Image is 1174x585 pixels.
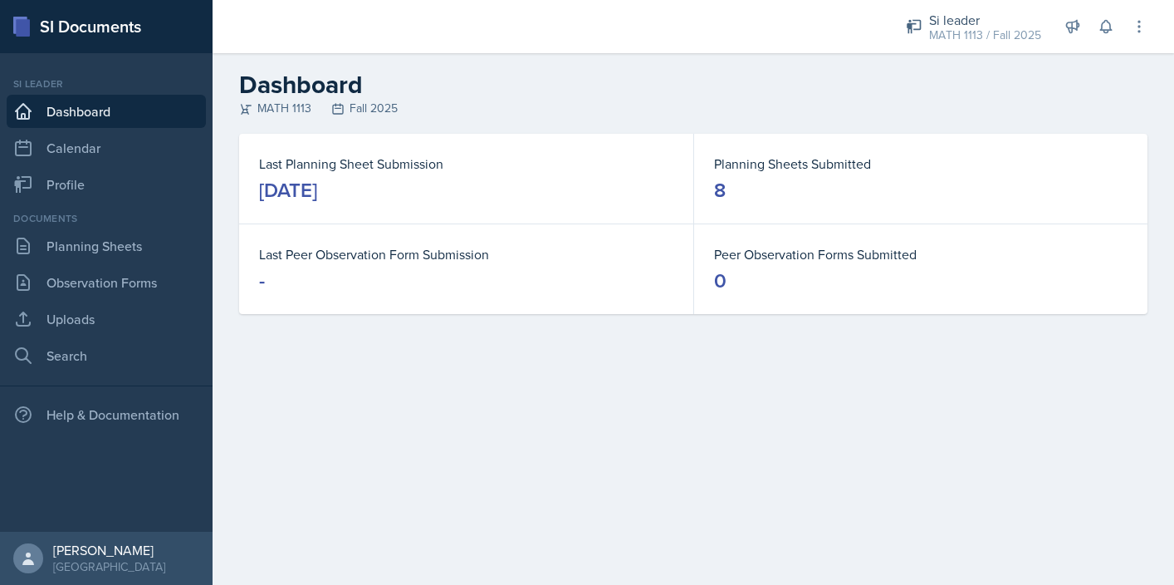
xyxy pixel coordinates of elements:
[259,268,265,294] div: -
[53,542,165,558] div: [PERSON_NAME]
[714,154,1128,174] dt: Planning Sheets Submitted
[7,398,206,431] div: Help & Documentation
[7,339,206,372] a: Search
[7,95,206,128] a: Dashboard
[7,131,206,165] a: Calendar
[259,177,317,204] div: [DATE]
[714,268,726,294] div: 0
[7,211,206,226] div: Documents
[7,168,206,201] a: Profile
[7,266,206,299] a: Observation Forms
[929,27,1041,44] div: MATH 1113 / Fall 2025
[7,229,206,263] a: Planning Sheets
[714,244,1128,264] dt: Peer Observation Forms Submitted
[239,70,1147,100] h2: Dashboard
[714,177,726,204] div: 8
[259,154,673,174] dt: Last Planning Sheet Submission
[7,76,206,91] div: Si leader
[239,100,1147,117] div: MATH 1113 Fall 2025
[259,244,673,264] dt: Last Peer Observation Form Submission
[53,558,165,575] div: [GEOGRAPHIC_DATA]
[7,302,206,336] a: Uploads
[929,10,1041,30] div: Si leader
